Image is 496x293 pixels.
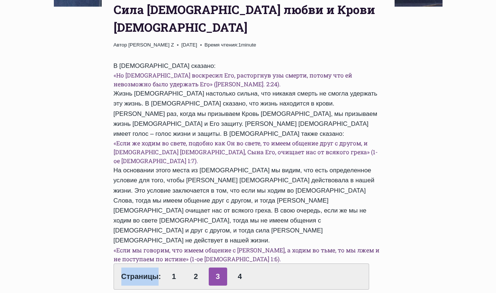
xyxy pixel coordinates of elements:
span: Время чтения: [205,42,239,48]
div: В [DEMOGRAPHIC_DATA] сказано: Жизнь [DEMOGRAPHIC_DATA] настолько сильна, что никакая смерть не см... [114,61,383,290]
span: minute [241,42,256,48]
a: 1 [165,268,183,286]
time: [DATE] [181,41,197,49]
span: 1 [205,41,256,49]
a: 4 [230,268,249,286]
a: [PERSON_NAME] Z [128,42,174,48]
div: Страницы: [114,263,370,290]
h6: «Если же ходим во свете, подобно как Он во свете, то имеем общение друг с другом, и [DEMOGRAPHIC_... [114,139,383,165]
h6: «Если мы говорим, что имеем общение с [PERSON_NAME], а ходим во тьме, то мы лжем и не поступаем п... [114,246,383,263]
h1: Сила [DEMOGRAPHIC_DATA] любви и Крови [DEMOGRAPHIC_DATA] [114,1,383,36]
h6: «Но [DEMOGRAPHIC_DATA] воскресил Его, расторгнув узы смерти, потому что ей невозможно было удержа... [114,71,383,89]
span: Автор [114,41,127,49]
a: 2 [187,268,205,286]
span: 3 [209,268,227,286]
